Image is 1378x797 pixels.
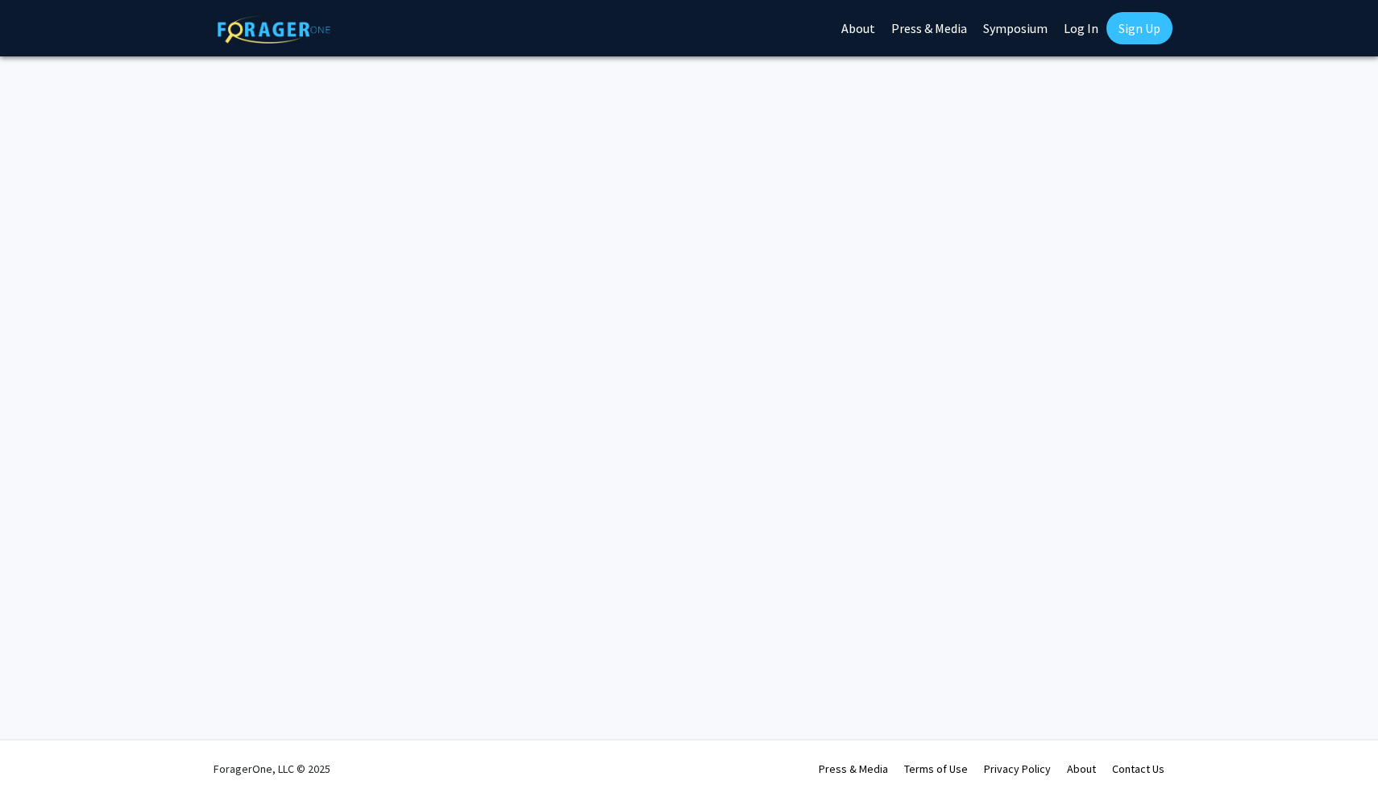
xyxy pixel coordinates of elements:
[1106,12,1173,44] a: Sign Up
[1112,762,1164,776] a: Contact Us
[819,762,888,776] a: Press & Media
[218,15,330,44] img: ForagerOne Logo
[984,762,1051,776] a: Privacy Policy
[904,762,968,776] a: Terms of Use
[214,741,330,797] div: ForagerOne, LLC © 2025
[1067,762,1096,776] a: About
